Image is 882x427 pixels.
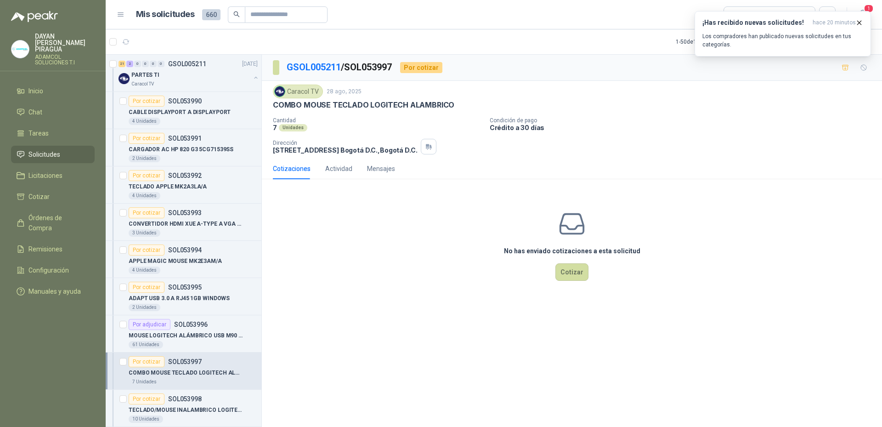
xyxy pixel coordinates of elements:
[129,369,243,377] p: COMBO MOUSE TECLADO LOGITECH ALAMBRICO
[287,62,341,73] a: GSOL005211
[11,167,95,184] a: Licitaciones
[11,82,95,100] a: Inicio
[273,164,311,174] div: Cotizaciones
[864,4,874,13] span: 1
[28,128,49,138] span: Tareas
[28,192,50,202] span: Cotizar
[11,146,95,163] a: Solicitudes
[168,172,202,179] p: SOL053992
[168,247,202,253] p: SOL053994
[129,229,160,237] div: 3 Unidades
[119,73,130,84] img: Company Logo
[35,33,95,52] p: DAYAN [PERSON_NAME] PIRAGUA
[106,204,261,241] a: Por cotizarSOL053993CONVERTIDOR HDMI XUE A-TYPE A VGA AG62003 Unidades
[129,319,170,330] div: Por adjudicar
[490,117,878,124] p: Condición de pago
[168,359,202,365] p: SOL053997
[168,98,202,104] p: SOL053990
[168,135,202,142] p: SOL053991
[131,80,154,88] p: Caracol TV
[129,294,230,303] p: ADAPT USB 3.0 A RJ45 1GB WINDOWS
[129,192,160,199] div: 4 Unidades
[490,124,878,131] p: Crédito a 30 días
[327,87,362,96] p: 28 ago, 2025
[400,62,442,73] div: Por cotizar
[174,321,208,328] p: SOL053996
[279,124,307,131] div: Unidades
[129,304,160,311] div: 2 Unidades
[11,188,95,205] a: Cotizar
[142,61,149,67] div: 0
[150,61,157,67] div: 0
[202,9,220,20] span: 660
[11,209,95,237] a: Órdenes de Compra
[129,108,231,117] p: CABLE DISPLAYPORT A DISPLAYPORT
[106,315,261,353] a: Por adjudicarSOL053996MOUSE LOGITECH ALÁMBRICO USB M90 NEGRO61 Unidades
[129,257,222,266] p: APPLE MAGIC MOUSE MK2E3AM/A
[129,331,243,340] p: MOUSE LOGITECH ALÁMBRICO USB M90 NEGRO
[287,60,393,74] p: / SOL053997
[129,356,164,367] div: Por cotizar
[106,129,261,166] a: Por cotizarSOL053991CARGADOR AC HP 820 G3 5CG71539SS2 Unidades
[168,61,206,67] p: GSOL005211
[233,11,240,17] span: search
[28,149,60,159] span: Solicitudes
[129,406,243,415] p: TECLADO/MOUSE INALAMBRICO LOGITECH MK270
[555,263,588,281] button: Cotizar
[129,220,243,228] p: CONVERTIDOR HDMI XUE A-TYPE A VGA AG6200
[129,245,164,256] div: Por cotizar
[129,207,164,218] div: Por cotizar
[28,107,42,117] span: Chat
[119,58,260,88] a: 21 2 0 0 0 0 GSOL005211[DATE] Company LogoPARTES TICaracol TV
[702,19,809,27] h3: ¡Has recibido nuevas solicitudes!
[129,96,164,107] div: Por cotizar
[11,240,95,258] a: Remisiones
[129,170,164,181] div: Por cotizar
[242,60,258,68] p: [DATE]
[106,166,261,204] a: Por cotizarSOL053992TECLADO APPLE MK2A3LA/A4 Unidades
[129,118,160,125] div: 4 Unidades
[273,117,482,124] p: Cantidad
[126,61,133,67] div: 2
[813,19,856,27] span: hace 20 minutos
[695,11,871,57] button: ¡Has recibido nuevas solicitudes!hace 20 minutos Los compradores han publicado nuevas solicitudes...
[504,246,640,256] h3: No has enviado cotizaciones a esta solicitud
[11,40,29,58] img: Company Logo
[129,182,207,191] p: TECLADO APPLE MK2A3LA/A
[325,164,352,174] div: Actividad
[28,265,69,275] span: Configuración
[729,10,749,20] div: Todas
[129,133,164,144] div: Por cotizar
[129,282,164,293] div: Por cotizar
[35,54,95,65] p: ADAMCOL SOLUCIONES T.I
[702,32,863,49] p: Los compradores han publicado nuevas solicitudes en tus categorías.
[119,61,125,67] div: 21
[11,125,95,142] a: Tareas
[28,286,81,296] span: Manuales y ayuda
[129,145,233,154] p: CARGADOR AC HP 820 G3 5CG71539SS
[106,390,261,427] a: Por cotizarSOL053998TECLADO/MOUSE INALAMBRICO LOGITECH MK27010 Unidades
[367,164,395,174] div: Mensajes
[273,100,454,110] p: COMBO MOUSE TECLADO LOGITECH ALAMBRICO
[158,61,164,67] div: 0
[854,6,871,23] button: 1
[676,34,735,49] div: 1 - 50 de 1274
[28,213,86,233] span: Órdenes de Compra
[129,341,163,348] div: 61 Unidades
[129,155,160,162] div: 2 Unidades
[168,210,202,216] p: SOL053993
[273,124,277,131] p: 7
[106,353,261,390] a: Por cotizarSOL053997COMBO MOUSE TECLADO LOGITECH ALAMBRICO7 Unidades
[168,396,202,402] p: SOL053998
[11,262,95,279] a: Configuración
[28,86,43,96] span: Inicio
[28,244,62,254] span: Remisiones
[11,283,95,300] a: Manuales y ayuda
[11,103,95,121] a: Chat
[129,393,164,404] div: Por cotizar
[129,267,160,274] div: 4 Unidades
[106,241,261,278] a: Por cotizarSOL053994APPLE MAGIC MOUSE MK2E3AM/A4 Unidades
[129,378,160,386] div: 7 Unidades
[275,86,285,97] img: Company Logo
[168,284,202,290] p: SOL053995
